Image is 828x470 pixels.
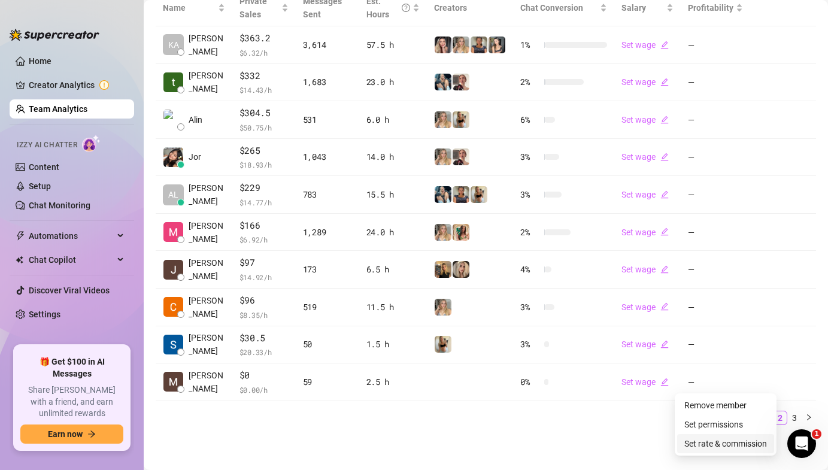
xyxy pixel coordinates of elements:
[681,289,750,326] td: —
[303,75,352,89] div: 1,683
[239,309,289,321] span: $ 8.35 /h
[189,150,201,163] span: Jor
[774,411,787,424] a: 2
[189,256,225,283] span: [PERSON_NAME]
[239,271,289,283] span: $ 14.92 /h
[303,113,352,126] div: 531
[87,430,96,438] span: arrow-right
[660,41,669,49] span: edit
[812,429,821,439] span: 1
[163,260,183,280] img: James Darbyshir…
[681,176,750,214] td: —
[29,56,51,66] a: Home
[189,369,225,395] span: [PERSON_NAME]
[520,38,539,51] span: 1 %
[660,78,669,86] span: edit
[660,302,669,311] span: edit
[787,411,802,425] li: 3
[621,228,669,237] a: Set wageedit
[29,286,110,295] a: Discover Viral Videos
[239,346,289,358] span: $ 20.33 /h
[660,153,669,161] span: edit
[366,338,420,351] div: 1.5 h
[621,377,669,387] a: Set wageedit
[239,196,289,208] span: $ 14.77 /h
[520,188,539,201] span: 3 %
[189,181,225,208] span: [PERSON_NAME]
[435,224,451,241] img: Enya
[48,429,83,439] span: Earn now
[366,301,420,314] div: 11.5 h
[168,38,179,51] span: KA
[773,411,787,425] li: 2
[20,356,123,380] span: 🎁 Get $100 in AI Messages
[366,38,420,51] div: 57.5 h
[239,106,289,120] span: $304.5
[163,335,183,354] img: Simon Ovčar
[303,150,352,163] div: 1,043
[20,424,123,444] button: Earn nowarrow-right
[189,113,202,126] span: Alin
[453,224,469,241] img: fiona
[163,297,183,317] img: Callum Walker
[303,263,352,276] div: 173
[681,139,750,177] td: —
[435,261,451,278] img: kendall
[163,1,216,14] span: Name
[435,299,451,316] img: Enya
[189,331,225,357] span: [PERSON_NAME]
[681,326,750,364] td: —
[82,135,101,152] img: AI Chatter
[660,340,669,348] span: edit
[239,256,289,270] span: $97
[681,64,750,102] td: —
[303,338,352,351] div: 50
[471,186,487,203] img: chloe!!
[366,226,420,239] div: 24.0 h
[10,29,99,41] img: logo-BBDzfeDw.svg
[303,301,352,314] div: 519
[471,37,487,53] img: madison
[366,113,420,126] div: 6.0 h
[621,115,669,125] a: Set wageedit
[802,411,816,425] li: Next Page
[163,372,183,392] img: Maša Kapl
[520,301,539,314] span: 3 %
[435,74,451,90] img: Emma
[239,384,289,396] span: $ 0.00 /h
[489,37,505,53] img: bella
[520,150,539,163] span: 3 %
[621,40,669,50] a: Set wageedit
[520,375,539,389] span: 0 %
[29,181,51,191] a: Setup
[788,411,801,424] a: 3
[189,69,225,95] span: [PERSON_NAME]
[802,411,816,425] button: right
[29,250,114,269] span: Chat Copilot
[621,152,669,162] a: Set wageedit
[29,226,114,245] span: Automations
[29,201,90,210] a: Chat Monitoring
[239,181,289,195] span: $229
[660,116,669,124] span: edit
[621,190,669,199] a: Set wageedit
[366,375,420,389] div: 2.5 h
[681,26,750,64] td: —
[239,368,289,383] span: $0
[163,72,183,92] img: Tyler
[621,265,669,274] a: Set wageedit
[16,231,25,241] span: thunderbolt
[239,31,289,46] span: $363.2
[163,222,183,242] img: Miha janzevic
[660,190,669,199] span: edit
[239,84,289,96] span: $ 14.43 /h
[239,331,289,345] span: $30.5
[303,375,352,389] div: 59
[189,219,225,245] span: [PERSON_NAME]
[453,148,469,165] img: dev!!
[239,47,289,59] span: $ 6.32 /h
[239,159,289,171] span: $ 18.93 /h
[453,37,469,53] img: Enya
[660,265,669,274] span: edit
[621,77,669,87] a: Set wageedit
